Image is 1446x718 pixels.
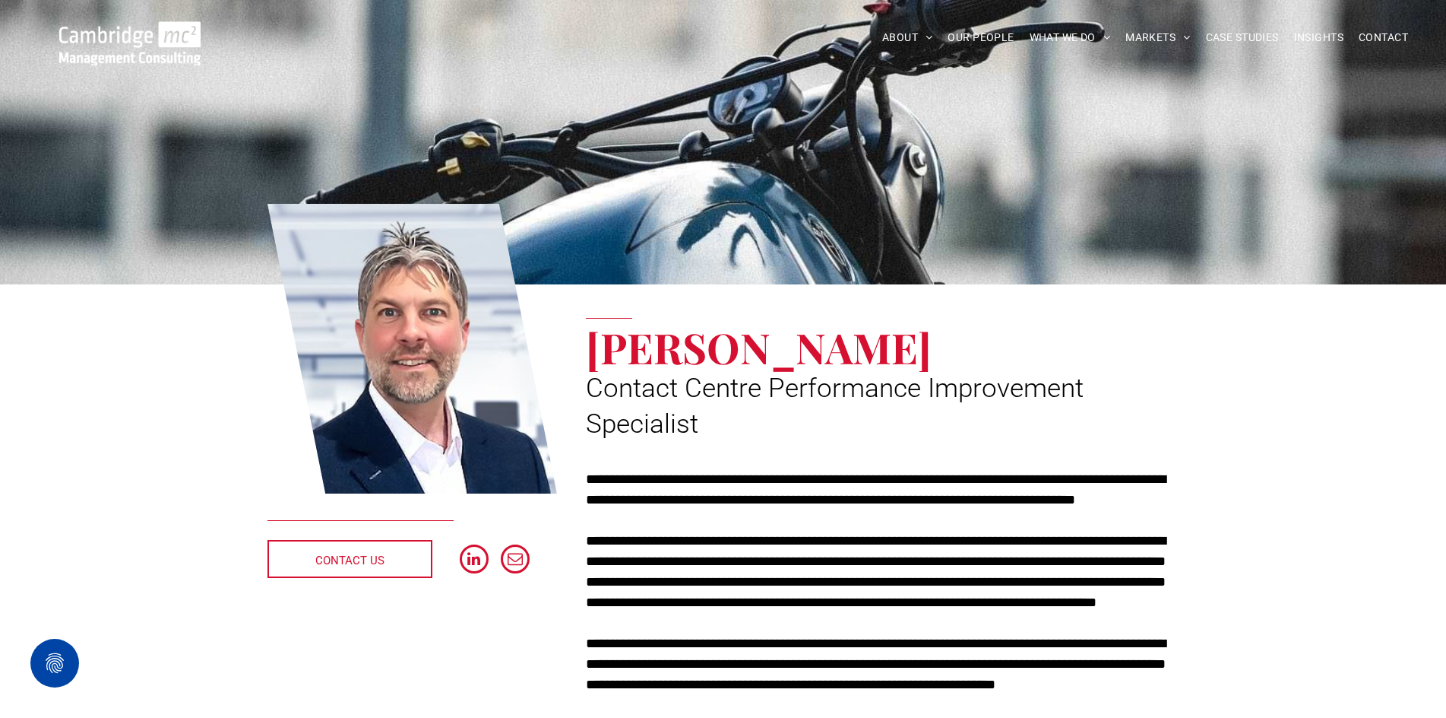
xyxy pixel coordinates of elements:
a: CONTACT [1351,26,1416,49]
a: email [501,545,530,577]
span: Contact Centre Performance Improvement Specialist [586,373,1084,440]
span: CONTACT US [315,542,384,580]
a: CASE STUDIES [1198,26,1286,49]
a: WHAT WE DO [1022,26,1119,49]
a: OUR PEOPLE [940,26,1021,49]
a: linkedin [460,545,489,577]
a: INSIGHTS [1286,26,1351,49]
a: ABOUT [875,26,941,49]
span: [PERSON_NAME] [586,319,932,375]
a: CONTACT US [267,540,432,578]
a: MARKETS [1118,26,1198,49]
img: Go to Homepage [59,21,201,65]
